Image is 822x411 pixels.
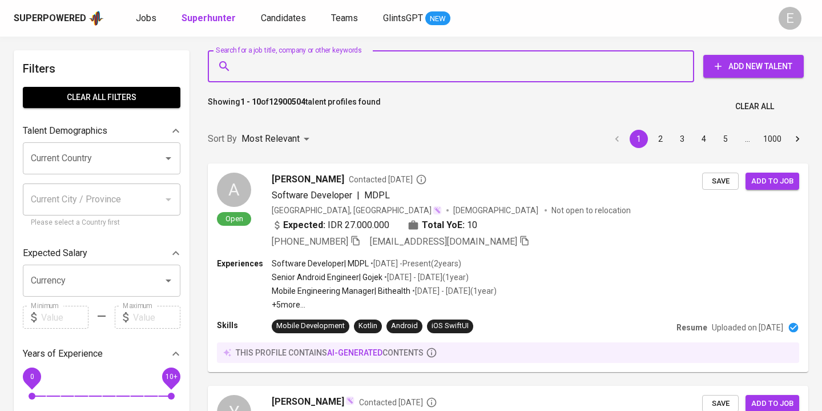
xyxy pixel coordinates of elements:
p: this profile contains contents [236,347,424,358]
span: 10+ [165,373,177,381]
span: Candidates [261,13,306,23]
span: Open [221,214,248,224]
div: Talent Demographics [23,119,180,142]
button: Add New Talent [703,55,804,78]
button: Go to next page [788,130,807,148]
a: AOpen[PERSON_NAME]Contacted [DATE]Software Developer|MDPL[GEOGRAPHIC_DATA], [GEOGRAPHIC_DATA][DEM... [208,163,808,372]
div: … [738,133,756,145]
div: E [779,7,801,30]
a: Superhunter [182,11,238,26]
button: Open [160,150,176,166]
span: Add New Talent [712,59,795,74]
span: Add to job [751,175,793,188]
span: Clear All filters [32,90,171,105]
button: Save [702,173,739,190]
p: • [DATE] - [DATE] ( 1 year ) [382,272,469,283]
h6: Filters [23,59,180,78]
p: +5 more ... [272,299,497,310]
span: GlintsGPT [383,13,423,23]
input: Value [41,306,88,329]
div: [GEOGRAPHIC_DATA], [GEOGRAPHIC_DATA] [272,205,442,216]
p: Talent Demographics [23,124,107,138]
p: • [DATE] - [DATE] ( 1 year ) [410,285,497,297]
button: Add to job [746,173,799,190]
p: Expected Salary [23,246,87,260]
span: Contacted [DATE] [359,397,437,408]
button: Open [160,273,176,289]
img: magic_wand.svg [345,396,354,405]
span: Contacted [DATE] [349,174,427,185]
p: Senior Android Engineer | Gojek [272,272,382,283]
span: NEW [425,13,450,25]
img: app logo [88,10,104,27]
svg: By Batam recruiter [416,174,427,185]
p: Showing of talent profiles found [208,96,381,117]
div: Android [391,321,418,332]
b: Superhunter [182,13,236,23]
span: Save [708,397,733,410]
span: [EMAIL_ADDRESS][DOMAIN_NAME] [370,236,517,247]
span: [PERSON_NAME] [272,173,344,186]
span: | [357,189,360,202]
span: 0 [30,373,34,381]
svg: By Batam recruiter [426,397,437,408]
span: Save [708,175,733,188]
div: iOS SwiftUI [432,321,469,332]
p: Resume [676,322,707,333]
span: [DEMOGRAPHIC_DATA] [453,205,540,216]
p: Not open to relocation [551,205,631,216]
span: 10 [467,218,477,232]
a: GlintsGPT NEW [383,11,450,26]
b: Expected: [283,218,325,232]
p: Uploaded on [DATE] [712,322,783,333]
p: Skills [217,320,272,331]
span: Add to job [751,397,793,410]
div: IDR 27.000.000 [272,218,389,232]
button: Go to page 5 [716,130,735,148]
b: 12900504 [269,97,305,106]
div: Years of Experience [23,342,180,365]
div: A [217,173,251,207]
span: Clear All [735,99,774,114]
button: page 1 [630,130,648,148]
b: Total YoE: [422,218,465,232]
button: Clear All [731,96,779,117]
span: AI-generated [327,348,382,357]
input: Value [133,306,180,329]
span: Software Developer [272,190,352,201]
p: • [DATE] - Present ( 2 years ) [369,258,461,269]
div: Most Relevant [241,129,313,150]
p: Most Relevant [241,132,300,146]
p: Please select a Country first [31,217,172,229]
a: Candidates [261,11,308,26]
span: MDPL [364,190,390,201]
div: Mobile Development [276,321,345,332]
p: Mobile Engineering Manager | Bithealth [272,285,410,297]
a: Jobs [136,11,159,26]
div: Expected Salary [23,242,180,265]
nav: pagination navigation [606,130,808,148]
button: Go to page 1000 [760,130,785,148]
p: Sort By [208,132,237,146]
button: Go to page 3 [673,130,691,148]
b: 1 - 10 [240,97,261,106]
p: Experiences [217,258,272,269]
span: Jobs [136,13,156,23]
span: Teams [331,13,358,23]
p: Software Developer | MDPL [272,258,369,269]
button: Clear All filters [23,87,180,108]
a: Superpoweredapp logo [14,10,104,27]
div: Kotlin [358,321,377,332]
button: Go to page 2 [651,130,670,148]
span: [PERSON_NAME] [272,395,344,409]
img: magic_wand.svg [433,206,442,215]
button: Go to page 4 [695,130,713,148]
a: Teams [331,11,360,26]
span: [PHONE_NUMBER] [272,236,348,247]
div: Superpowered [14,12,86,25]
p: Years of Experience [23,347,103,361]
